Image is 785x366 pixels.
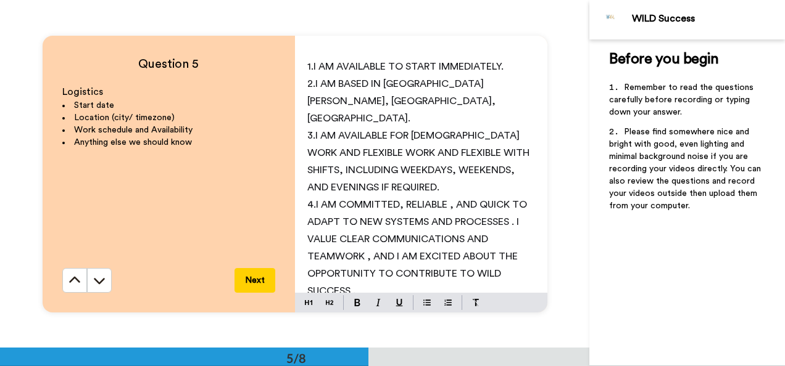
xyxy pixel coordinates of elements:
img: underline-mark.svg [396,299,403,306]
span: Remember to read the questions carefully before recording or typing down your answer. [609,83,756,116]
img: clear-format.svg [472,299,480,306]
span: 3.I AM AVAILABLE FOR [DEMOGRAPHIC_DATA] WORK AND FLEXIBLE WORK AND FLEXIBLE WITH SHIFTS, INCLUDIN... [307,131,532,192]
span: Start date [74,101,114,110]
span: 4.I AM COMMITTED, RELIABLE , AND QUICK TO ADAPT TO NEW SYSTEMS AND PROCESSES . I VALUE CLEAR COMM... [307,200,530,296]
span: Work schedule and Availability [74,126,193,134]
img: bold-mark.svg [354,299,360,306]
img: Profile Image [596,5,626,35]
span: Anything else we should know [74,138,192,147]
img: numbered-block.svg [444,298,452,307]
button: Next [235,268,275,293]
span: Please find somewhere nice and bright with good, even lighting and minimal background noise if yo... [609,128,763,210]
div: WILD Success [632,13,784,25]
span: 2.I AM BASED IN [GEOGRAPHIC_DATA][PERSON_NAME], [GEOGRAPHIC_DATA], [GEOGRAPHIC_DATA]. [307,79,498,123]
img: italic-mark.svg [376,299,381,306]
img: heading-one-block.svg [305,298,312,307]
h4: Question 5 [62,55,275,73]
span: Location (city/ timezone) [74,113,175,122]
span: Logistics [62,87,103,97]
span: 1.I AM AVAILABLE TO START IMMEDIATELY. [307,62,504,71]
img: heading-two-block.svg [326,298,333,307]
img: bulleted-block.svg [423,298,431,307]
span: Before you begin [609,52,718,67]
